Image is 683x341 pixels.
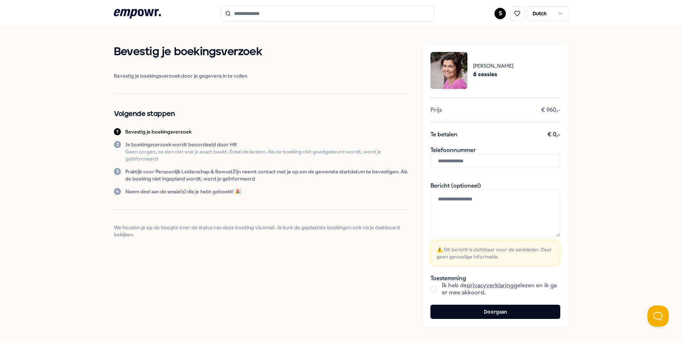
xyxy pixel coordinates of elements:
[125,188,241,195] p: Neem deel aan de sessie(s) die je hebt geboekt! 🎉
[114,224,407,238] span: We houden je op de hoogte over de status van deze boeking via email. Je kunt de geplaatste boekin...
[494,8,506,19] button: S
[430,106,442,114] span: Prijs
[221,6,434,21] input: Search for products, categories or subcategories
[430,52,467,89] img: package image
[114,128,121,135] div: 1
[467,282,514,289] a: privacyverklaring
[647,305,669,327] iframe: Help Scout Beacon - Open
[125,148,407,162] p: Geen zorgen, ze zien niet wat je exact boekt. Enkel de kosten. Als de boeking niet goedgekeurd wo...
[541,106,560,114] span: € 960,-
[114,141,121,148] div: 2
[430,182,560,266] div: Bericht (optioneel)
[114,168,121,175] div: 3
[430,147,560,174] div: Telefoonnummer
[114,188,121,195] div: 4
[114,72,407,79] span: Bevestig je boekingsverzoek door je gegevens in te vullen
[125,168,407,182] p: Praktijk voor Persoonlijk Leiderschap & BewustZijn neemt contact met je op om de gewenste startda...
[473,62,513,70] span: [PERSON_NAME]
[430,131,457,138] span: Te betalen
[114,43,407,61] h1: Bevestig je boekingsverzoek
[436,246,554,260] span: ⚠️ Dit bericht is zichtbaar voor de aanbieder. Deel geen gevoelige informatie.
[430,275,560,296] div: Toestemming
[547,131,560,138] span: € 0,-
[442,282,560,296] span: Ik heb de gelezen en ik ga er mee akkoord.
[114,108,407,120] h2: Volgende stappen
[125,141,407,148] p: Je boekingsverzoek wordt beoordeeld door HR
[430,305,560,319] button: Doorgaan
[473,70,513,79] span: 6 sessies
[125,128,191,135] p: Bevestig je boekingsverzoek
